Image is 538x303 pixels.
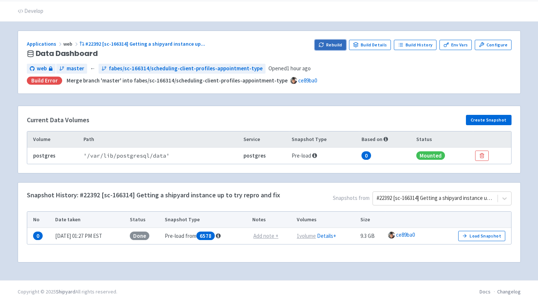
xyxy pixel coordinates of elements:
h4: Snapshot History: #22392 [sc-166314] Getting a shipyard instance up to try repro and fix [27,191,280,199]
th: Snapshot Type [289,131,359,148]
h4: Current Data Volumes [27,116,89,124]
button: Create Snapshot [466,115,511,125]
th: Size [358,212,386,228]
span: Data Dashboard [36,49,98,58]
a: fabes/sc-166314/scheduling-client-profiles-appointment-type [99,64,266,74]
th: Volume [27,131,81,148]
span: Pre-load [292,152,317,159]
span: Opened [268,64,311,73]
th: Path [81,131,241,148]
td: [DATE] 01:27 PM EST [53,228,127,244]
span: fabes/sc-166314/scheduling-client-profiles-appointment-type [109,64,263,73]
th: Status [414,131,473,148]
th: Service [241,131,289,148]
span: 6578 [196,232,215,240]
b: postgres [33,152,56,159]
strong: Merge branch 'master' into fabes/sc-166314/scheduling-client-profiles-appointment-type [67,77,288,84]
th: Based on [359,131,414,148]
a: master [56,64,87,74]
a: ce89ba0 [298,77,317,84]
span: Snapshots from [280,191,512,208]
span: ← [90,64,96,73]
span: 0 [33,232,43,240]
th: Volumes [295,212,358,228]
span: #22392 [sc-166314] Getting a shipyard instance up ... [85,40,205,47]
span: 0 [361,151,371,160]
a: ce89ba0 [396,231,415,238]
a: Configure [475,40,511,50]
span: web [37,64,47,73]
u: Add note + [253,232,278,239]
a: #22392 [sc-166314] Getting a shipyard instance up... [79,40,207,47]
span: Done [130,232,149,240]
td: 9.3 GB [358,228,386,244]
span: master [67,64,84,73]
a: Docs [480,288,491,295]
td: ' /var/lib/postgresql/data ' [81,148,241,164]
a: Build History [394,40,437,50]
button: Rebuild [315,40,346,50]
div: Build Error [27,77,62,85]
time: 1 hour ago [287,65,311,72]
b: postgres [243,152,266,159]
th: Snapshot Type [163,212,250,228]
a: Shipyard [56,288,75,295]
u: 1 volume [297,232,316,239]
a: Env Vars [439,40,472,50]
span: web [63,40,79,47]
a: Build Details [349,40,391,50]
button: Load Snapshot [458,231,505,241]
a: Details+ [317,232,336,239]
a: Develop [18,1,43,22]
th: No [27,212,53,228]
th: Date taken [53,212,127,228]
a: Changelog [497,288,521,295]
span: Mounted [416,151,445,160]
th: Status [128,212,163,228]
td: Pre-load from [163,228,250,244]
a: Applications [27,40,63,47]
th: Notes [250,212,295,228]
div: Copyright © 2025 All rights reserved. [18,288,117,296]
a: web [27,64,56,74]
